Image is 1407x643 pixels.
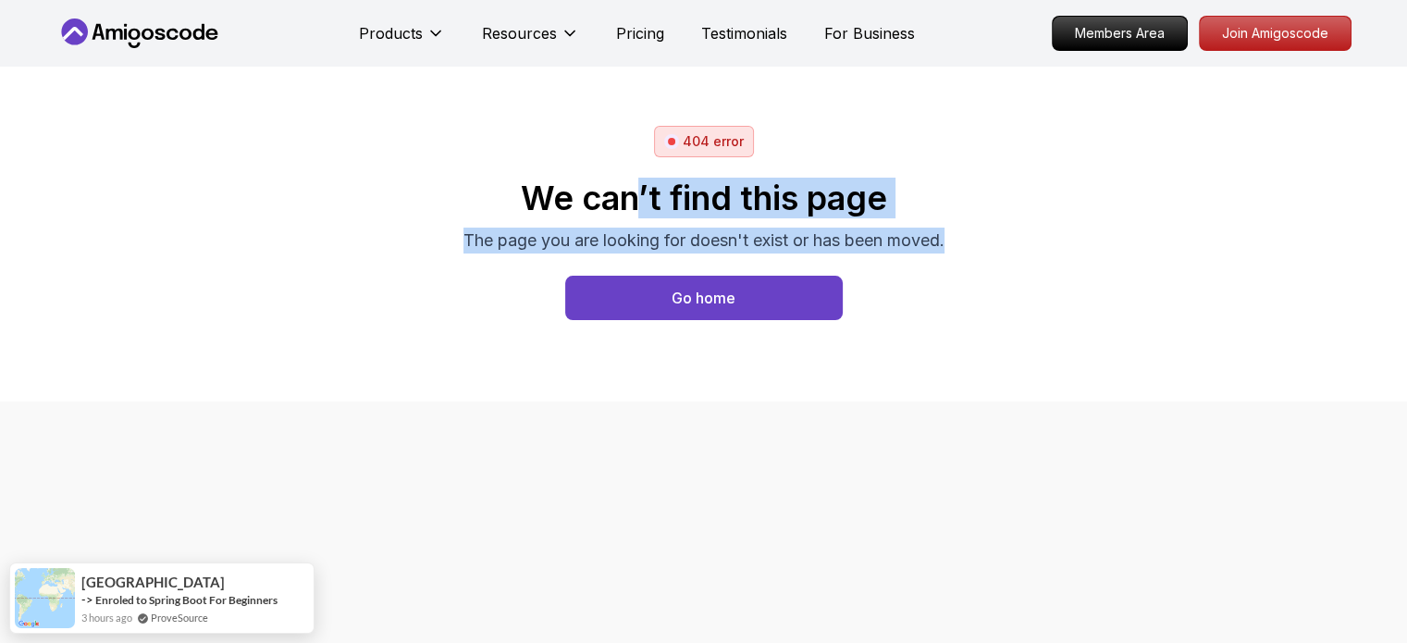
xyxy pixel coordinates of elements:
[824,22,915,44] a: For Business
[1052,16,1188,51] a: Members Area
[701,22,787,44] a: Testimonials
[1053,17,1187,50] p: Members Area
[151,610,208,625] a: ProveSource
[81,575,225,590] span: [GEOGRAPHIC_DATA]
[359,22,423,44] p: Products
[81,610,132,625] span: 3 hours ago
[565,276,843,320] button: Go home
[81,592,93,607] span: ->
[463,179,944,216] h2: We can’t find this page
[616,22,664,44] a: Pricing
[15,568,75,628] img: provesource social proof notification image
[95,593,278,607] a: Enroled to Spring Boot For Beginners
[482,22,579,59] button: Resources
[1199,16,1351,51] a: Join Amigoscode
[683,132,744,151] p: 404 error
[463,228,944,253] p: The page you are looking for doesn't exist or has been moved.
[359,22,445,59] button: Products
[565,276,843,320] a: Home page
[672,287,735,309] div: Go home
[482,22,557,44] p: Resources
[1200,17,1351,50] p: Join Amigoscode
